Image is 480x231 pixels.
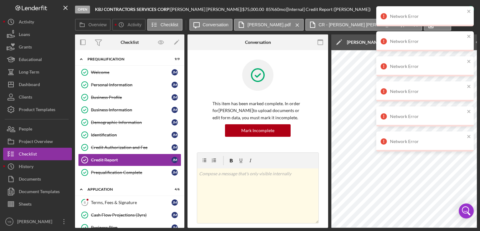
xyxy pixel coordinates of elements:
[91,170,172,175] div: Prequalification Complete
[19,16,34,30] div: Activity
[467,9,471,15] button: close
[75,19,111,31] button: Overview
[3,173,72,185] button: Documents
[234,19,304,31] button: [PERSON_NAME].pdf
[19,185,60,199] div: Document Templates
[390,89,465,94] div: Network Error
[78,166,181,179] a: Prequalification CompleteJM
[3,198,72,210] button: Sheets
[266,7,274,12] div: 85 %
[3,123,72,135] button: People
[78,129,181,141] a: IdentificationJM
[19,160,33,174] div: History
[91,107,172,112] div: Business Information
[467,34,471,40] button: close
[3,53,72,66] button: Educational
[91,82,172,87] div: Personal Information
[87,187,164,191] div: Application
[172,69,178,75] div: J M
[19,28,30,42] div: Loans
[78,196,181,209] a: 8Terms, Fees & SignatureJM
[3,41,72,53] button: Grants
[91,120,172,125] div: Demographic Information
[212,100,303,121] p: This item has been marked complete. In order for [PERSON_NAME] to upload documents or edit form d...
[19,135,53,149] div: Project Overview
[319,22,409,27] label: CR - [PERSON_NAME] [PERSON_NAME].pdf
[16,215,56,229] div: [PERSON_NAME]
[91,225,172,230] div: Business Plan
[78,141,181,154] a: Credit Authorization and FeeJM
[91,157,172,162] div: Credit Report
[172,212,178,218] div: J M
[3,16,72,28] button: Activity
[467,84,471,90] button: close
[19,198,32,212] div: Sheets
[305,19,422,31] button: CR - [PERSON_NAME] [PERSON_NAME].pdf
[161,22,178,27] label: Checklist
[19,53,42,67] div: Educational
[438,3,477,16] button: Complete
[390,114,465,119] div: Network Error
[3,135,72,148] button: Project Overview
[3,160,72,173] button: History
[91,132,172,137] div: Identification
[172,157,178,163] div: J M
[19,41,32,55] div: Grants
[172,144,178,151] div: J M
[19,173,41,187] div: Documents
[95,7,169,12] b: KBJ CONTRACTORS SERVICES CORP
[91,200,172,205] div: Terms, Fees & Signature
[19,103,55,117] div: Product Templates
[3,28,72,41] button: Loans
[242,7,266,12] div: $75,000.00
[87,57,164,61] div: Prequalification
[91,213,172,218] div: Cash Flow Projections (3yrs)
[467,134,471,140] button: close
[3,185,72,198] button: Document Templates
[3,91,72,103] button: Clients
[286,7,371,12] div: | [Internal] Credit Report ([PERSON_NAME])
[274,7,286,12] div: 60 mo
[171,7,242,12] div: [PERSON_NAME] [PERSON_NAME] |
[172,94,178,100] div: J M
[88,22,107,27] label: Overview
[168,187,180,191] div: 4 / 6
[147,19,182,31] button: Checklist
[172,132,178,138] div: J M
[459,203,474,218] div: Open Intercom Messenger
[91,145,172,150] div: Credit Authorization and Fee
[3,66,72,78] button: Long-Term
[78,91,181,104] a: Business ProfileJM
[347,40,389,45] div: [PERSON_NAME].pdf
[172,169,178,176] div: J M
[78,209,181,221] a: Cash Flow Projections (3yrs)JM
[7,220,12,223] text: YB
[390,64,465,69] div: Network Error
[241,124,274,137] div: Mark Incomplete
[225,124,291,137] button: Mark Incomplete
[203,22,229,27] label: Conversation
[19,78,40,92] div: Dashboard
[3,215,72,228] button: YB[PERSON_NAME]
[19,148,37,162] div: Checklist
[3,103,72,116] button: Product Templates
[78,154,181,166] a: Credit ReportJM
[127,22,141,27] label: Activity
[78,116,181,129] a: Demographic InformationJM
[172,199,178,206] div: J M
[467,59,471,65] button: close
[172,224,178,231] div: J M
[19,66,39,80] div: Long-Term
[19,91,32,105] div: Clients
[247,22,291,27] label: [PERSON_NAME].pdf
[467,109,471,115] button: close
